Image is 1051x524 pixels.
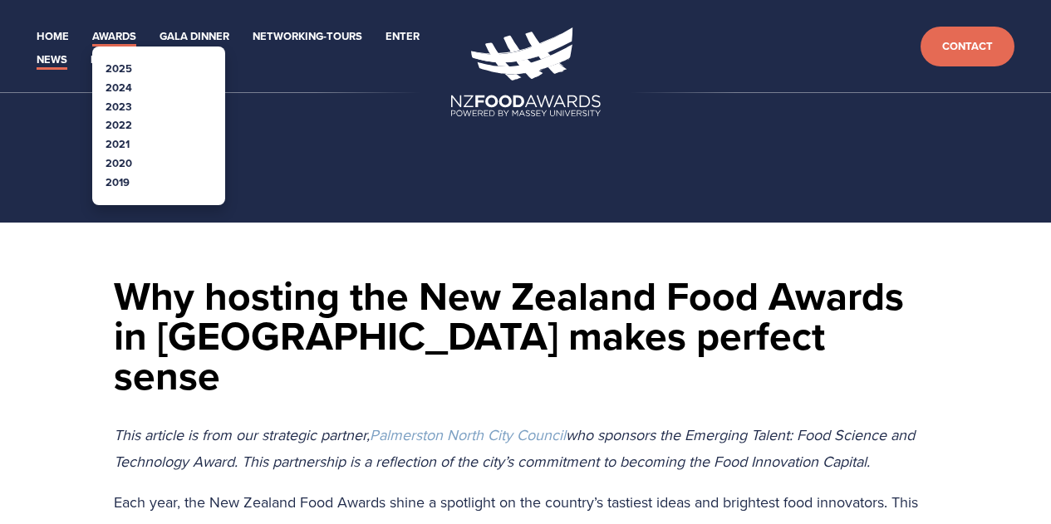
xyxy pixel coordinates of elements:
a: 2022 [106,117,132,133]
a: Home [37,27,69,47]
h1: Why hosting the New Zealand Food Awards in [GEOGRAPHIC_DATA] makes perfect sense [114,276,938,395]
a: 2021 [106,136,130,152]
a: 2024 [106,80,132,95]
a: Enter [386,27,420,47]
em: This article is from our strategic partner, [114,424,370,445]
a: News [37,51,67,70]
a: 2023 [106,99,132,115]
a: Networking-Tours [253,27,362,47]
a: Palmerston North City Council [370,424,566,445]
em: who sponsors the Emerging Talent: Food Science and Technology Award. This partnership is a reflec... [114,424,919,472]
a: 2020 [106,155,132,171]
a: Gala Dinner [160,27,229,47]
a: 2019 [106,174,130,190]
a: Partners [91,51,145,70]
a: Contact [921,27,1014,67]
a: Awards [92,27,136,47]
